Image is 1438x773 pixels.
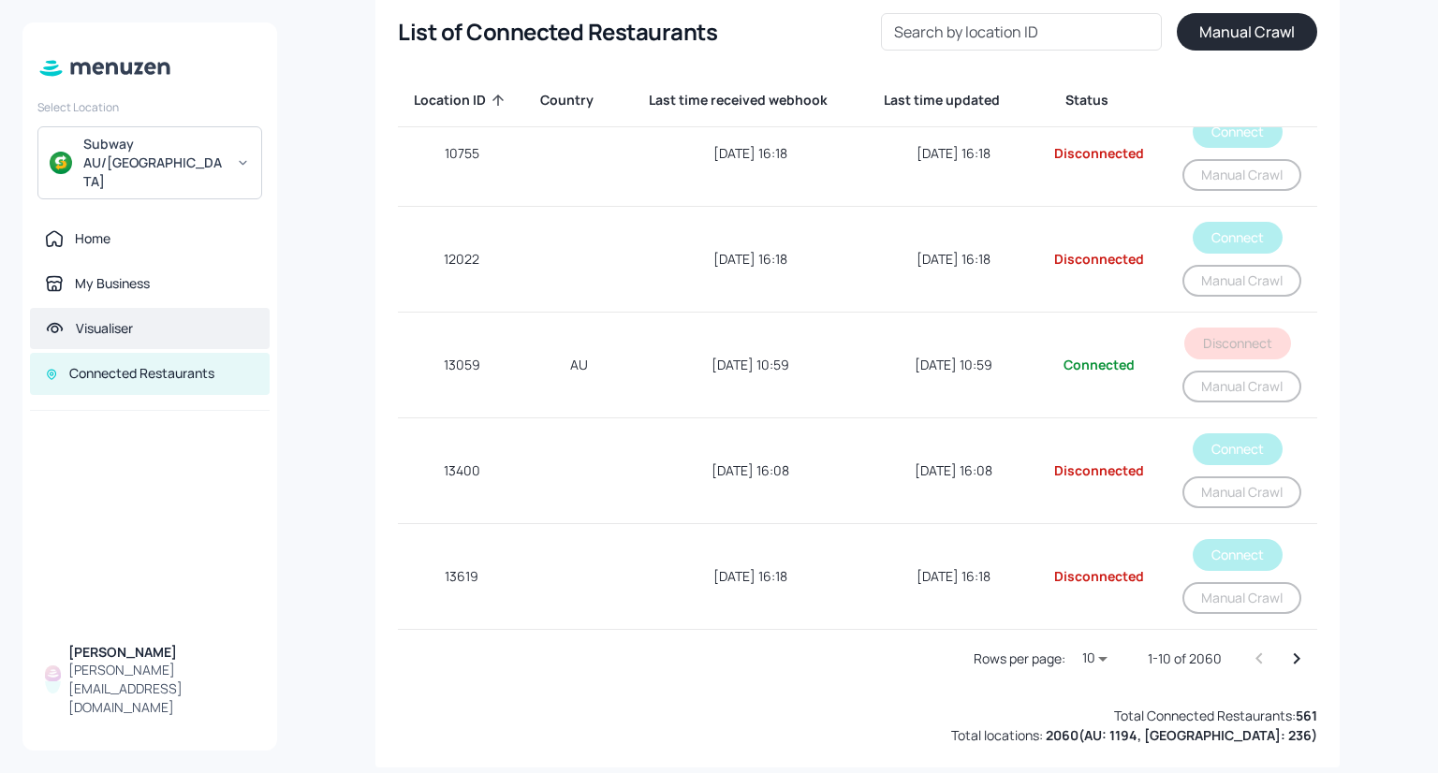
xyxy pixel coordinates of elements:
button: Manual Crawl [1182,582,1301,614]
td: 13400 [398,418,525,524]
div: Disconnected [1054,250,1145,269]
td: [DATE] 10:59 [634,313,868,418]
td: [DATE] 16:18 [634,101,868,207]
span: Location ID [414,89,510,111]
b: 2060 ( AU: 1194, [GEOGRAPHIC_DATA]: 236 ) [1046,726,1317,744]
div: [PERSON_NAME][EMAIL_ADDRESS][DOMAIN_NAME] [68,661,255,717]
td: 12022 [398,207,525,313]
td: 13847 [398,630,525,736]
td: [DATE] 16:18 [868,101,1039,207]
div: Subway AU/[GEOGRAPHIC_DATA] [83,135,225,191]
button: Manual Crawl [1182,265,1301,297]
img: AOh14Gi8qiLOHi8_V0Z21Rg2Hnc1Q3Dmev7ROR3CPInM=s96-c [45,665,61,681]
div: My Business [75,274,150,293]
td: [DATE] 16:18 [634,524,868,630]
div: Visualiser [76,319,133,338]
button: Disconnect [1184,328,1291,359]
td: [DATE] 16:16 [868,630,1039,736]
td: [DATE] 16:18 [634,207,868,313]
button: Connect [1193,116,1283,148]
button: Connect [1193,539,1283,571]
td: AU [525,313,634,418]
button: Connect [1193,433,1283,465]
td: [DATE] 16:18 [868,524,1039,630]
span: Last time updated [884,89,1024,111]
button: Manual Crawl [1182,159,1301,191]
div: Home [75,229,110,248]
td: 13619 [398,524,525,630]
td: [DATE] 16:08 [868,418,1039,524]
td: 10755 [398,101,525,207]
div: Disconnected [1054,144,1145,163]
td: 13059 [398,313,525,418]
p: Rows per page: [974,649,1065,668]
td: [DATE] 16:08 [634,418,868,524]
div: Total Connected Restaurants: [1114,706,1317,725]
div: Select Location [37,99,262,115]
img: avatar [50,152,72,174]
td: [DATE] 16:18 [868,207,1039,313]
div: [PERSON_NAME] [68,643,255,662]
div: 10 [1073,645,1118,672]
button: Manual Crawl [1182,476,1301,508]
button: Manual Crawl [1182,371,1301,402]
div: Total locations: [951,725,1317,745]
button: Go to next page [1278,640,1315,678]
b: 561 [1296,707,1317,724]
button: Manual Crawl [1177,13,1317,51]
div: Connected [1054,356,1145,374]
div: List of Connected Restaurants [398,17,717,47]
p: 1-10 of 2060 [1148,649,1222,668]
td: [DATE] 10:59 [868,313,1039,418]
div: Disconnected [1054,461,1145,480]
span: Status [1065,89,1133,111]
span: Last time received webhook [649,89,852,111]
div: Disconnected [1054,567,1145,586]
div: Connected Restaurants [69,364,214,383]
button: Connect [1193,222,1283,254]
span: Country [540,89,618,111]
td: [DATE] 16:16 [634,630,868,736]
